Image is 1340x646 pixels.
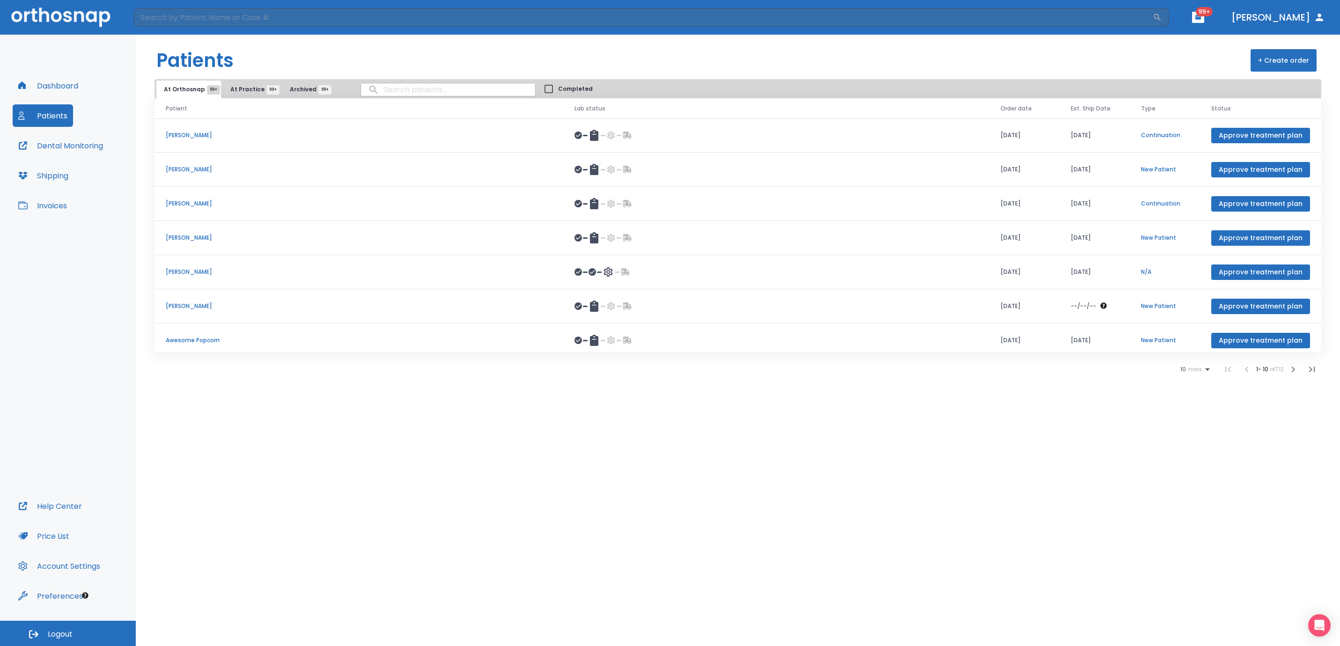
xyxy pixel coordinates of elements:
div: tabs [156,81,334,98]
span: 10 [1180,366,1186,373]
button: Approve treatment plan [1211,333,1310,348]
td: [DATE] [1060,255,1130,289]
td: [DATE] [989,323,1060,358]
td: [DATE] [989,118,1060,153]
td: [DATE] [989,289,1060,323]
button: Invoices [13,194,73,217]
span: Logout [48,629,73,639]
p: N/A [1141,268,1189,276]
button: Dashboard [13,74,84,97]
td: [DATE] [1060,118,1130,153]
span: Est. Ship Date [1071,104,1111,113]
div: Open Intercom Messenger [1308,614,1331,637]
p: [PERSON_NAME] [166,165,552,174]
span: Status [1211,104,1231,113]
span: Completed [558,85,593,93]
p: [PERSON_NAME] [166,234,552,242]
button: Account Settings [13,555,106,577]
span: Archived [290,85,325,94]
p: Awesome Popcorn [166,336,552,345]
p: New Patient [1141,234,1189,242]
td: [DATE] [1060,323,1130,358]
img: Orthosnap [11,7,110,27]
button: Approve treatment plan [1211,196,1310,212]
span: Order date [1001,104,1032,113]
h1: Patients [156,46,234,74]
button: Price List [13,525,75,547]
p: [PERSON_NAME] [166,199,552,208]
p: New Patient [1141,165,1189,174]
span: rows [1186,366,1202,373]
p: [PERSON_NAME] [166,302,552,310]
td: [DATE] [989,187,1060,221]
button: [PERSON_NAME] [1228,9,1329,26]
td: [DATE] [1060,187,1130,221]
td: [DATE] [989,221,1060,255]
p: Continuation [1141,131,1189,139]
p: Continuation [1141,199,1189,208]
td: [DATE] [1060,153,1130,187]
button: + Create order [1251,49,1317,72]
p: [PERSON_NAME] [166,268,552,276]
span: 1 - 10 [1256,365,1270,373]
button: Preferences [13,585,88,607]
span: At Practice [230,85,273,94]
span: Patient [166,104,187,113]
span: Type [1141,104,1156,113]
td: [DATE] [989,153,1060,187]
td: [DATE] [989,255,1060,289]
div: The date will be available after approving treatment plan [1071,302,1119,310]
button: Help Center [13,495,88,517]
td: [DATE] [1060,221,1130,255]
span: 99+ [207,85,220,95]
input: search [361,81,535,99]
span: 99+ [266,85,280,95]
span: 99+ [318,85,331,95]
p: New Patient [1141,302,1189,310]
div: Tooltip anchor [81,591,89,600]
button: Approve treatment plan [1211,299,1310,314]
button: Patients [13,104,73,127]
input: Search by Patient Name or Case # [134,8,1153,27]
span: 99+ [1196,7,1213,16]
span: At Orthosnap [164,85,214,94]
span: of 712 [1270,365,1284,373]
button: Shipping [13,164,74,187]
span: Lab status [574,104,605,113]
button: Dental Monitoring [13,134,109,157]
p: [PERSON_NAME] [166,131,552,139]
button: Approve treatment plan [1211,230,1310,246]
button: Approve treatment plan [1211,162,1310,177]
p: New Patient [1141,336,1189,345]
button: Approve treatment plan [1211,128,1310,143]
button: Approve treatment plan [1211,264,1310,280]
p: --/--/-- [1071,302,1096,310]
